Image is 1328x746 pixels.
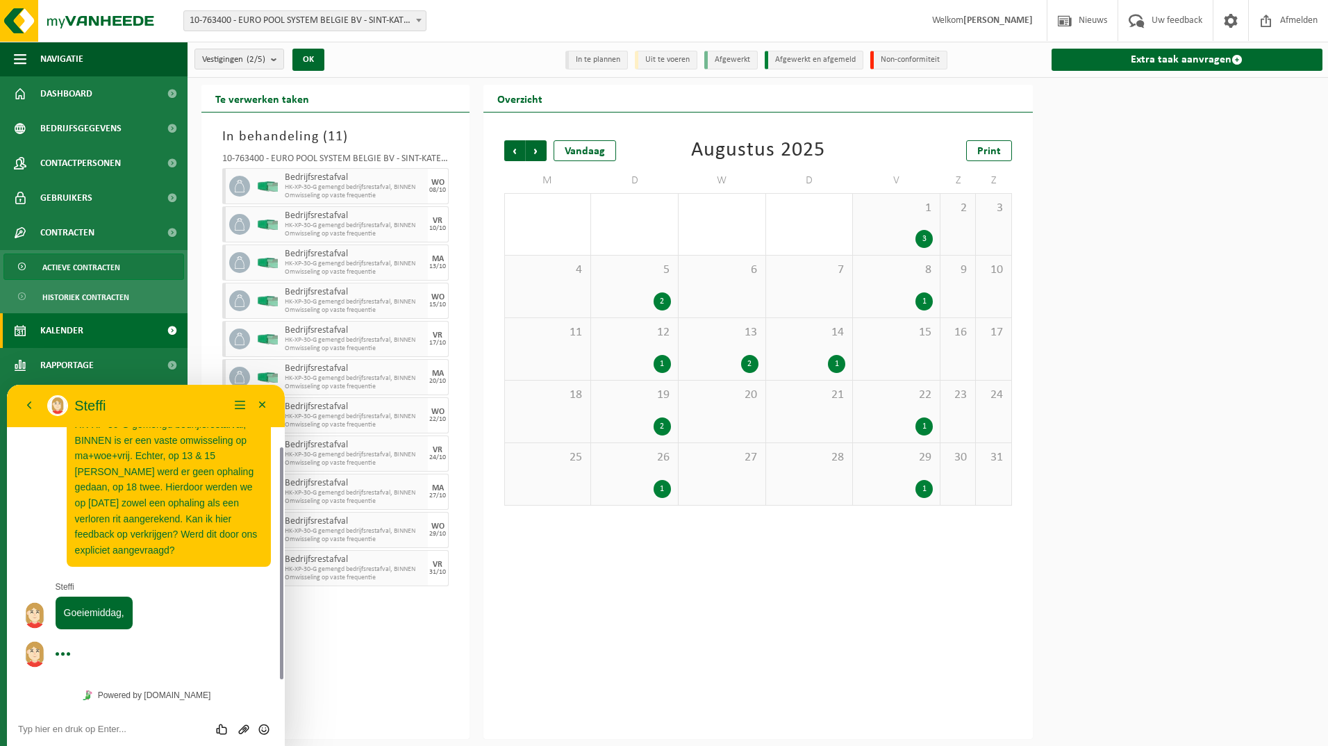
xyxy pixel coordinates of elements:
[431,293,445,301] div: WO
[285,222,424,230] span: HK-XP-30-G gemengd bedrijfsrestafval, BINNEN
[691,140,825,161] div: Augustus 2025
[598,388,671,403] span: 19
[285,363,424,374] span: Bedrijfsrestafval
[915,480,933,498] div: 1
[285,306,424,315] span: Omwisseling op vaste frequentie
[977,146,1001,157] span: Print
[285,413,424,421] span: HK-XP-30-G gemengd bedrijfsrestafval, BINNEN
[285,574,424,582] span: Omwisseling op vaste frequentie
[285,440,424,451] span: Bedrijfsrestafval
[3,254,184,280] a: Actieve contracten
[983,263,1004,278] span: 10
[963,15,1033,26] strong: [PERSON_NAME]
[285,287,424,298] span: Bedrijfsrestafval
[328,130,343,144] span: 11
[483,85,556,112] h2: Overzicht
[504,168,592,193] td: M
[257,372,278,383] img: HK-XP-30-GN-00
[40,42,83,76] span: Navigatie
[7,385,285,746] iframe: chat widget
[915,230,933,248] div: 3
[765,51,863,69] li: Afgewerkt en afgemeld
[654,292,671,310] div: 2
[915,417,933,436] div: 1
[3,283,184,310] a: Historiek contracten
[285,172,424,183] span: Bedrijfsrestafval
[429,340,446,347] div: 17/10
[431,179,445,187] div: WO
[860,263,933,278] span: 8
[429,263,446,270] div: 13/10
[257,219,278,230] img: HK-XP-30-GN-00
[285,230,424,238] span: Omwisseling op vaste frequentie
[983,201,1004,216] span: 3
[828,355,845,373] div: 1
[512,325,584,340] span: 11
[741,355,758,373] div: 2
[429,492,446,499] div: 27/10
[766,168,854,193] td: D
[285,268,424,276] span: Omwisseling op vaste frequentie
[285,451,424,459] span: HK-XP-30-G gemengd bedrijfsrestafval, BINNEN
[257,181,278,192] img: HK-XP-30-GN-00
[194,49,284,69] button: Vestigingen(2/5)
[285,489,424,497] span: HK-XP-30-G gemengd bedrijfsrestafval, BINNEN
[940,168,976,193] td: Z
[429,454,446,461] div: 24/10
[429,301,446,308] div: 15/10
[860,201,933,216] span: 1
[247,55,265,64] count: (2/5)
[429,569,446,576] div: 31/10
[983,388,1004,403] span: 24
[285,383,424,391] span: Omwisseling op vaste frequentie
[285,210,424,222] span: Bedrijfsrestafval
[433,446,442,454] div: VR
[285,192,424,200] span: Omwisseling op vaste frequentie
[40,313,83,348] span: Kalender
[860,388,933,403] span: 22
[42,254,120,281] span: Actieve contracten
[966,140,1012,161] a: Print
[554,140,616,161] div: Vandaag
[285,478,424,489] span: Bedrijfsrestafval
[432,370,444,378] div: MA
[285,459,424,467] span: Omwisseling op vaste frequentie
[598,325,671,340] span: 12
[686,325,758,340] span: 13
[654,355,671,373] div: 1
[598,263,671,278] span: 5
[222,126,449,147] h3: In behandeling ( )
[201,85,323,112] h2: Te verwerken taken
[429,531,446,538] div: 29/10
[591,168,679,193] td: D
[40,181,92,215] span: Gebruikers
[257,258,278,268] img: HK-XP-30-GN-00
[773,263,846,278] span: 7
[285,249,424,260] span: Bedrijfsrestafval
[947,201,968,216] span: 2
[686,450,758,465] span: 27
[429,416,446,423] div: 22/10
[526,140,547,161] span: Volgende
[292,49,324,71] button: OK
[654,417,671,436] div: 2
[257,296,278,306] img: HK-XP-30-GN-00
[431,522,445,531] div: WO
[184,11,426,31] span: 10-763400 - EURO POOL SYSTEM BELGIE BV - SINT-KATELIJNE-WAVER
[285,554,424,565] span: Bedrijfsrestafval
[983,450,1004,465] span: 31
[257,334,278,345] img: HK-XP-30-GN-00
[285,336,424,345] span: HK-XP-30-G gemengd bedrijfsrestafval, BINNEN
[679,168,766,193] td: W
